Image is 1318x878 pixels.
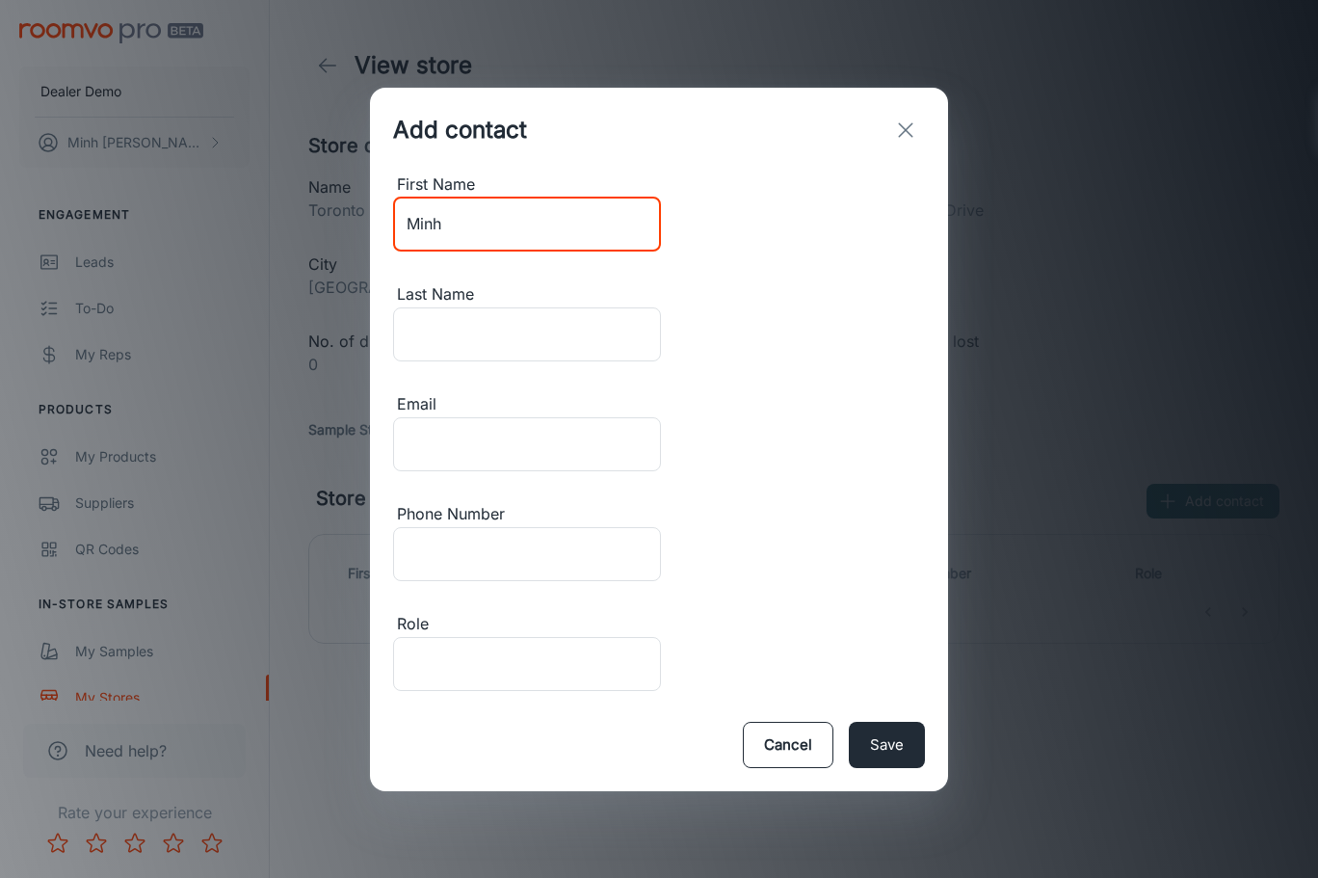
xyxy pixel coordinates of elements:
div: Email [393,392,661,417]
div: First Name [393,173,661,198]
button: Cancel [743,722,833,768]
button: Save [849,722,925,768]
div: Add contact [393,113,527,147]
div: Role [393,612,661,637]
div: Last Name [393,282,661,307]
div: Phone Number [393,502,661,527]
button: exit [886,111,925,149]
